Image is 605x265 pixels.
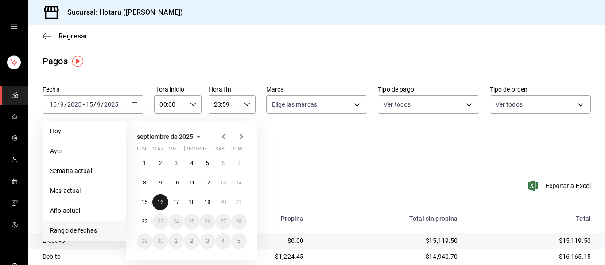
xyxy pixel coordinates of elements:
input: -- [85,101,93,108]
button: 26 de septiembre de 2025 [200,214,215,230]
input: -- [97,101,101,108]
div: Debito [43,252,198,261]
span: Ver todos [384,100,411,109]
img: Tooltip marker [72,56,83,67]
label: Hora fin [209,86,256,92]
button: septiembre de 2025 [137,131,204,142]
abbr: 25 de septiembre de 2025 [189,219,194,225]
button: 8 de septiembre de 2025 [137,175,152,191]
input: -- [60,101,64,108]
button: 3 de octubre de 2025 [200,233,215,249]
button: 5 de octubre de 2025 [231,233,247,249]
abbr: 27 de septiembre de 2025 [220,219,226,225]
abbr: 15 de septiembre de 2025 [142,199,147,205]
abbr: 10 de septiembre de 2025 [173,180,179,186]
abbr: sábado [215,146,225,155]
span: / [101,101,104,108]
abbr: lunes [137,146,146,155]
button: 10 de septiembre de 2025 [168,175,184,191]
label: Fecha [43,86,143,92]
button: 23 de septiembre de 2025 [152,214,168,230]
label: Marca [266,86,367,92]
button: 11 de septiembre de 2025 [184,175,199,191]
button: 14 de septiembre de 2025 [231,175,247,191]
button: 2 de octubre de 2025 [184,233,199,249]
button: 25 de septiembre de 2025 [184,214,199,230]
button: 28 de septiembre de 2025 [231,214,247,230]
abbr: 4 de octubre de 2025 [221,238,225,244]
div: $16,165.15 [472,252,591,261]
span: Año actual [50,206,119,215]
div: $15,119.50 [472,236,591,245]
abbr: martes [152,146,163,155]
abbr: 20 de septiembre de 2025 [220,199,226,205]
button: 1 de octubre de 2025 [168,233,184,249]
h3: Sucursal: Hotaru ([PERSON_NAME]) [60,7,183,18]
abbr: 11 de septiembre de 2025 [189,180,194,186]
abbr: domingo [231,146,242,155]
button: 30 de septiembre de 2025 [152,233,168,249]
span: Hoy [50,127,119,136]
abbr: 26 de septiembre de 2025 [205,219,210,225]
abbr: 7 de septiembre de 2025 [237,160,240,166]
abbr: 5 de octubre de 2025 [237,238,240,244]
button: 5 de septiembre de 2025 [200,155,215,171]
abbr: 22 de septiembre de 2025 [142,219,147,225]
span: Mes actual [50,186,119,196]
abbr: jueves [184,146,236,155]
span: Regresar [58,32,88,40]
input: ---- [67,101,82,108]
input: -- [49,101,57,108]
abbr: 8 de septiembre de 2025 [143,180,146,186]
abbr: 5 de septiembre de 2025 [206,160,209,166]
button: 9 de septiembre de 2025 [152,175,168,191]
span: Elige las marcas [272,100,317,109]
button: Exportar a Excel [530,181,591,191]
button: 29 de septiembre de 2025 [137,233,152,249]
abbr: 18 de septiembre de 2025 [189,199,194,205]
div: Total sin propina [318,215,458,222]
span: Ver todos [496,100,523,109]
div: $14,940.70 [318,252,458,261]
span: / [57,101,60,108]
input: ---- [104,101,119,108]
abbr: 1 de septiembre de 2025 [143,160,146,166]
button: 16 de septiembre de 2025 [152,194,168,210]
abbr: 3 de septiembre de 2025 [175,160,178,166]
div: Pagos [43,54,68,68]
span: Ayer [50,146,119,156]
button: 4 de septiembre de 2025 [184,155,199,171]
abbr: 6 de septiembre de 2025 [221,160,225,166]
div: $15,119.50 [318,236,458,245]
span: Rango de fechas [50,226,119,235]
abbr: 21 de septiembre de 2025 [236,199,242,205]
span: Semana actual [50,166,119,176]
button: 13 de septiembre de 2025 [215,175,231,191]
button: 15 de septiembre de 2025 [137,194,152,210]
span: - [83,101,85,108]
button: 22 de septiembre de 2025 [137,214,152,230]
abbr: 3 de octubre de 2025 [206,238,209,244]
button: 7 de septiembre de 2025 [231,155,247,171]
abbr: 29 de septiembre de 2025 [142,238,147,244]
button: 27 de septiembre de 2025 [215,214,231,230]
span: / [93,101,96,108]
abbr: 28 de septiembre de 2025 [236,219,242,225]
label: Hora inicio [154,86,201,92]
span: septiembre de 2025 [137,133,193,140]
abbr: 17 de septiembre de 2025 [173,199,179,205]
abbr: 14 de septiembre de 2025 [236,180,242,186]
abbr: miércoles [168,146,177,155]
button: 3 de septiembre de 2025 [168,155,184,171]
abbr: 19 de septiembre de 2025 [205,199,210,205]
button: open drawer [11,23,18,30]
abbr: 1 de octubre de 2025 [175,238,178,244]
button: 12 de septiembre de 2025 [200,175,215,191]
button: 2 de septiembre de 2025 [152,155,168,171]
abbr: 9 de septiembre de 2025 [159,180,162,186]
abbr: viernes [200,146,207,155]
button: 17 de septiembre de 2025 [168,194,184,210]
button: Regresar [43,32,88,40]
